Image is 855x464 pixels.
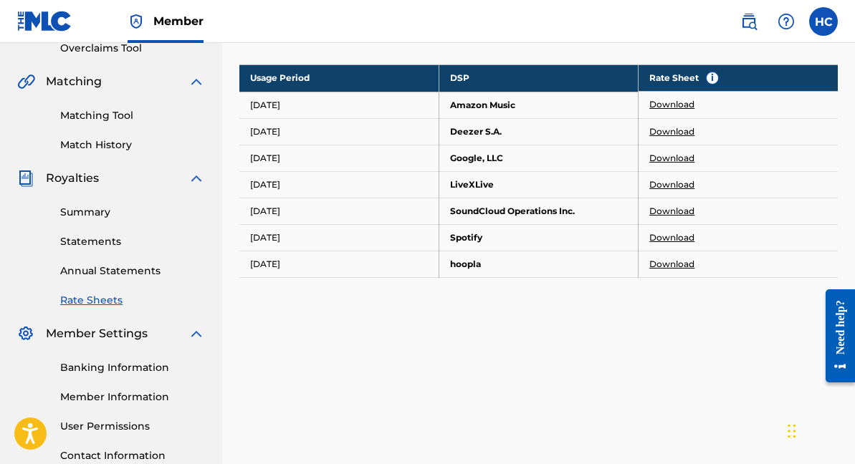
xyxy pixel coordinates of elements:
[60,108,205,123] a: Matching Tool
[439,224,638,251] td: Spotify
[778,13,795,30] img: help
[60,360,205,375] a: Banking Information
[649,178,694,191] a: Download
[649,98,694,111] a: Download
[439,64,638,92] th: DSP
[649,205,694,218] a: Download
[439,118,638,145] td: Deezer S.A.
[788,410,796,453] div: Drag
[60,205,205,220] a: Summary
[60,419,205,434] a: User Permissions
[707,72,718,84] span: i
[239,145,439,171] td: [DATE]
[439,92,638,118] td: Amazon Music
[439,145,638,171] td: Google, LLC
[439,251,638,277] td: hoopla
[188,73,205,90] img: expand
[783,395,855,464] iframe: Chat Widget
[188,325,205,342] img: expand
[46,170,99,187] span: Royalties
[735,7,763,36] a: Public Search
[649,258,694,271] a: Download
[239,118,439,145] td: [DATE]
[153,13,204,29] span: Member
[17,170,34,187] img: Royalties
[60,293,205,308] a: Rate Sheets
[809,7,838,36] div: User Menu
[60,137,205,153] a: Match History
[128,13,145,30] img: Top Rightsholder
[239,251,439,277] td: [DATE]
[815,279,855,394] iframe: Resource Center
[188,170,205,187] img: expand
[239,92,439,118] td: [DATE]
[439,171,638,198] td: LiveXLive
[639,64,838,92] th: Rate Sheet
[649,152,694,165] a: Download
[60,264,205,279] a: Annual Statements
[772,7,801,36] div: Help
[46,325,148,342] span: Member Settings
[17,325,34,342] img: Member Settings
[649,125,694,138] a: Download
[60,390,205,405] a: Member Information
[60,234,205,249] a: Statements
[439,198,638,224] td: SoundCloud Operations Inc.
[17,11,72,32] img: MLC Logo
[740,13,758,30] img: search
[17,73,35,90] img: Matching
[60,448,205,463] a: Contact Information
[239,224,439,251] td: [DATE]
[60,41,205,56] a: Overclaims Tool
[649,231,694,244] a: Download
[239,64,439,92] th: Usage Period
[239,171,439,198] td: [DATE]
[239,198,439,224] td: [DATE]
[46,73,102,90] span: Matching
